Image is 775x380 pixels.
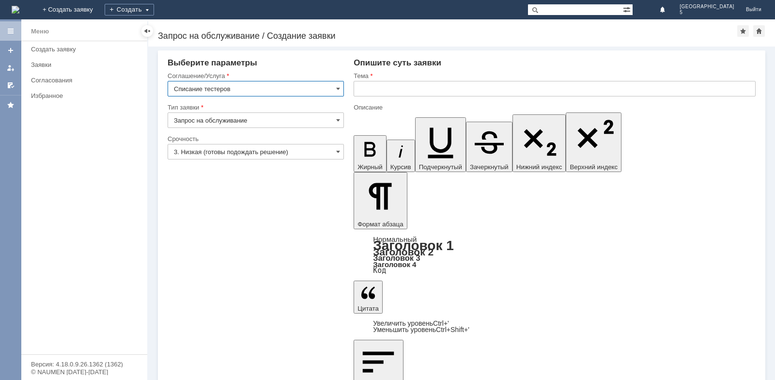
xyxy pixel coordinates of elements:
div: Скрыть меню [141,25,153,37]
a: Создать заявку [27,42,145,57]
a: Заявки [27,57,145,72]
div: Сделать домашней страницей [753,25,765,37]
div: Тип заявки [168,104,342,111]
span: Формат абзаца [357,221,403,228]
div: Избранное [31,92,131,99]
a: Мои согласования [3,78,18,93]
div: Описание [354,104,754,111]
span: Нижний индекс [516,163,562,171]
span: Жирный [357,163,383,171]
span: Зачеркнутый [470,163,509,171]
span: Верхний индекс [570,163,618,171]
button: Подчеркнутый [415,117,466,172]
div: Цитата [354,320,756,333]
button: Нижний индекс [512,114,566,172]
div: Меню [31,26,49,37]
a: Заголовок 2 [373,246,434,257]
div: Формат абзаца [354,236,756,274]
span: Выберите параметры [168,58,257,67]
a: Код [373,266,386,275]
button: Формат абзаца [354,172,407,229]
a: Создать заявку [3,43,18,58]
a: Заголовок 1 [373,238,454,253]
a: Decrease [373,326,469,333]
span: Опишите суть заявки [354,58,441,67]
span: Цитата [357,305,379,312]
img: logo [12,6,19,14]
a: Мои заявки [3,60,18,76]
span: [GEOGRAPHIC_DATA] [680,4,734,10]
div: Тема [354,73,754,79]
div: Срочность [168,136,342,142]
a: Заголовок 4 [373,260,416,269]
a: Нормальный [373,235,417,243]
div: Запрос на обслуживание / Создание заявки [158,31,737,41]
span: Ctrl+' [433,319,449,327]
button: Курсив [387,140,415,172]
div: Соглашение/Услуга [168,73,342,79]
button: Верхний индекс [566,112,621,172]
div: © NAUMEN [DATE]-[DATE] [31,369,138,375]
div: Согласования [31,77,141,84]
span: Подчеркнутый [419,163,462,171]
a: Согласования [27,73,145,88]
button: Цитата [354,281,383,314]
button: Зачеркнутый [466,122,512,172]
span: 5 [680,10,734,16]
div: Создать [105,4,154,16]
span: Курсив [390,163,411,171]
div: Создать заявку [31,46,141,53]
div: Версия: 4.18.0.9.26.1362 (1362) [31,361,138,367]
a: Перейти на домашнюю страницу [12,6,19,14]
div: Добавить в избранное [737,25,749,37]
div: Заявки [31,61,141,68]
a: Заголовок 3 [373,253,420,262]
a: Increase [373,319,449,327]
span: Ctrl+Shift+' [436,326,469,333]
button: Жирный [354,135,387,172]
span: Расширенный поиск [623,4,633,14]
